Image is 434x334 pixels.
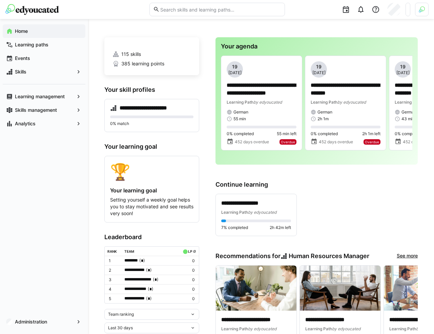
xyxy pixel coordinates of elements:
[300,266,380,311] img: image
[110,187,193,194] h4: Your learning goal
[221,225,248,230] span: 7% completed
[311,100,337,105] span: Learning Path
[107,249,117,253] div: Rank
[108,312,134,317] span: Team ranking
[277,131,296,137] span: 55 min left
[401,116,415,122] span: 43 min
[362,131,380,137] span: 2h 1m left
[221,210,248,215] span: Learning Path
[232,63,237,70] span: 19
[389,326,416,331] span: Learning Path
[305,326,332,331] span: Learning Path
[139,257,145,264] span: ( )
[121,60,164,67] span: 385 learning points
[395,100,421,105] span: Learning Path
[110,121,193,126] p: 0% match
[248,210,276,215] span: by edyoucated
[181,258,195,264] p: 0
[104,86,199,93] h3: Your skill profiles
[215,252,369,260] h3: Recommendations for
[401,109,416,115] span: German
[188,249,192,253] div: LP
[104,143,199,150] h3: Your learning goal
[397,252,418,260] a: See more
[112,51,191,58] a: 115 skills
[248,326,276,331] span: by edyoucated
[181,277,195,283] p: 0
[319,139,353,145] span: 452 days overdue
[270,225,291,230] span: 2h 42m left
[109,296,119,301] p: 5
[160,6,281,13] input: Search skills and learning paths…
[253,100,282,105] span: by edyoucated
[281,140,295,144] span: Overdue
[400,63,406,70] span: 19
[109,277,119,283] p: 3
[109,258,119,264] p: 1
[109,287,119,292] p: 4
[124,249,134,253] div: Team
[110,196,193,217] p: Setting yourself a weekly goal helps you to stay motivated and see results very soon!
[109,268,119,273] p: 2
[365,140,379,144] span: Overdue
[110,162,193,182] div: 🏆
[153,276,159,283] span: ( )
[148,286,153,293] span: ( )
[233,109,248,115] span: German
[228,70,242,76] span: [DATE]
[337,100,366,105] span: by edyoucated
[146,295,152,302] span: ( )
[104,233,199,241] h3: Leaderboard
[121,51,141,58] span: 115 skills
[181,268,195,273] p: 0
[235,139,269,145] span: 452 days overdue
[193,248,196,254] a: ø
[181,296,195,301] p: 0
[233,116,246,122] span: 55 min
[181,287,195,292] p: 0
[227,100,253,105] span: Learning Path
[312,70,326,76] span: [DATE]
[332,326,360,331] span: by edyoucated
[108,325,133,331] span: Last 30 days
[395,131,422,137] span: 0% completed
[221,326,248,331] span: Learning Path
[317,109,332,115] span: German
[317,116,329,122] span: 2h 1m
[316,63,322,70] span: 19
[216,266,296,311] img: image
[396,70,410,76] span: [DATE]
[215,181,418,188] h3: Continue learning
[289,252,369,260] span: Human Resources Manager
[311,131,338,137] span: 0% completed
[227,131,254,137] span: 0% completed
[146,267,152,274] span: ( )
[221,43,412,50] h3: Your agenda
